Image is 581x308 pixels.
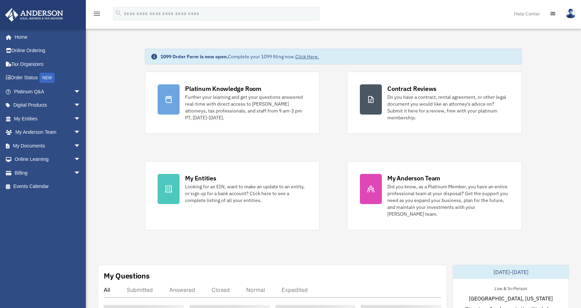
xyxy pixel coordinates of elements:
[489,284,533,292] div: Live & In-Person
[5,30,88,44] a: Home
[212,286,230,293] div: Closed
[5,153,91,166] a: Online Learningarrow_drop_down
[74,153,88,167] span: arrow_drop_down
[115,9,122,17] i: search
[145,72,320,134] a: Platinum Knowledge Room Further your learning and get your questions answered real-time with dire...
[74,85,88,99] span: arrow_drop_down
[169,286,195,293] div: Answered
[295,54,319,60] a: Click Here.
[566,9,576,19] img: User Pic
[160,53,319,60] div: Complete your 1099 filing now.
[347,72,522,134] a: Contract Reviews Do you have a contract, rental agreement, or other legal document you would like...
[5,85,91,98] a: Platinum Q&Aarrow_drop_down
[5,139,91,153] a: My Documentsarrow_drop_down
[74,126,88,140] span: arrow_drop_down
[74,139,88,153] span: arrow_drop_down
[160,54,228,60] strong: 1099 Order Form is now open.
[74,112,88,126] span: arrow_drop_down
[3,8,65,22] img: Anderson Advisors Platinum Portal
[185,174,216,182] div: My Entities
[5,166,91,180] a: Billingarrow_drop_down
[127,286,153,293] div: Submitted
[185,183,307,204] div: Looking for an EIN, want to make an update to an entity, or sign up for a bank account? Click her...
[93,12,101,18] a: menu
[5,112,91,126] a: My Entitiesarrow_drop_down
[347,161,522,230] a: My Anderson Team Did you know, as a Platinum Member, you have an entire professional team at your...
[469,294,553,303] span: [GEOGRAPHIC_DATA], [US_STATE]
[5,98,91,112] a: Digital Productsarrow_drop_down
[5,126,91,139] a: My Anderson Teamarrow_drop_down
[5,180,91,193] a: Events Calendar
[387,174,440,182] div: My Anderson Team
[145,161,320,230] a: My Entities Looking for an EIN, want to make an update to an entity, or sign up for a bank accoun...
[5,57,91,71] a: Tax Organizers
[185,84,261,93] div: Platinum Knowledge Room
[93,10,101,18] i: menu
[74,98,88,112] span: arrow_drop_down
[185,94,307,121] div: Further your learning and get your questions answered real-time with direct access to [PERSON_NAM...
[5,44,91,58] a: Online Ordering
[246,286,265,293] div: Normal
[39,73,55,83] div: NEW
[387,84,436,93] div: Contract Reviews
[104,271,150,281] div: My Questions
[387,94,509,121] div: Do you have a contract, rental agreement, or other legal document you would like an attorney's ad...
[282,286,308,293] div: Expedited
[5,71,91,85] a: Order StatusNEW
[387,183,509,217] div: Did you know, as a Platinum Member, you have an entire professional team at your disposal? Get th...
[104,286,110,293] div: All
[74,166,88,180] span: arrow_drop_down
[453,265,569,279] div: [DATE]-[DATE]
